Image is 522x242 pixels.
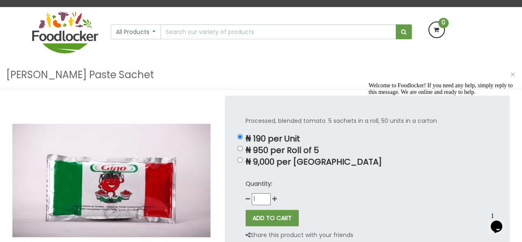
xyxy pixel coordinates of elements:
[246,116,489,126] p: Processed, blended tomato. 5 sachets in a roll, 50 units in a carton
[246,230,353,240] p: Share this product with your friends
[246,180,272,188] strong: Quantity:
[237,146,243,151] input: ₦ 950 per Roll of 5
[246,210,299,226] button: ADD TO CART
[3,3,152,17] div: Welcome to Foodlocker! If you need any help, simply reply to this message. We are online and read...
[438,18,449,28] span: 0
[3,3,147,16] span: Welcome to Foodlocker! If you need any help, simply reply to this message. We are online and read...
[6,67,154,83] h3: [PERSON_NAME] Paste Sachet
[506,66,520,83] button: Close
[32,11,98,53] img: FoodLocker
[246,134,489,144] p: ₦ 190 per Unit
[111,24,161,39] button: All Products
[237,134,243,139] input: ₦ 190 per Unit
[237,157,243,163] input: ₦ 9,000 per [GEOGRAPHIC_DATA]
[365,79,514,205] iframe: chat widget
[487,209,514,234] iframe: chat widget
[161,24,396,39] input: Search our variety of products
[246,157,489,167] p: ₦ 9,000 per [GEOGRAPHIC_DATA]
[510,69,516,81] span: ×
[246,146,489,155] p: ₦ 950 per Roll of 5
